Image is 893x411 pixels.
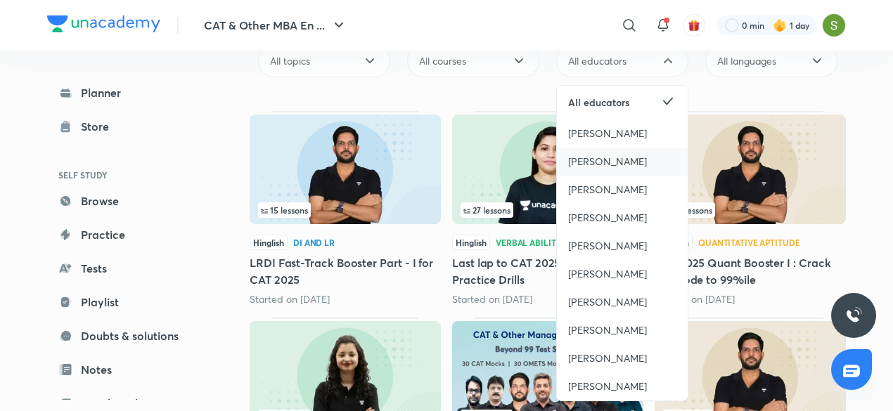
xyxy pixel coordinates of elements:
[655,115,846,224] img: Thumbnail
[557,260,688,288] a: [PERSON_NAME]
[47,187,210,215] a: Browse
[557,119,688,148] a: [PERSON_NAME]
[47,79,210,107] a: Planner
[496,238,595,247] div: Verbal Ability and RC
[568,96,629,110] span: All educators
[461,202,635,218] div: infocontainer
[250,235,288,250] span: Hinglish
[557,316,688,344] a: [PERSON_NAME]
[452,292,643,306] div: Started on Sep 20
[557,86,688,119] a: All educators
[663,202,837,218] div: left
[666,206,712,214] span: 17 lessons
[655,254,846,288] h5: CAT 2025 Quant Booster I : Crack the Code to 99%ile
[250,111,441,306] div: LRDI Fast-Track Booster Part - I for CAT 2025
[47,355,210,384] a: Notes
[568,239,647,253] span: [PERSON_NAME]
[250,254,441,288] h5: LRDI Fast-Track Booster Part - I for CAT 2025
[270,54,310,68] span: All topics
[47,163,210,187] h6: SELF STUDY
[293,238,335,247] div: DI and LR
[568,267,647,281] span: [PERSON_NAME]
[452,254,643,288] h5: Last lap to CAT 2025 - VARC Practice Drills
[461,202,635,218] div: left
[419,54,466,68] span: All courses
[47,112,210,141] a: Store
[568,323,647,337] span: [PERSON_NAME]
[568,295,647,309] span: [PERSON_NAME]
[47,221,210,249] a: Practice
[822,13,846,37] img: Samridhi Vij
[568,54,627,68] span: All educators
[557,176,688,204] a: [PERSON_NAME]
[195,11,356,39] button: CAT & Other MBA En ...
[250,292,441,306] div: Started on Sep 2
[557,148,688,176] a: [PERSON_NAME]
[568,211,647,225] span: [PERSON_NAME]
[688,19,700,32] img: avatar
[463,206,510,214] span: 27 lessons
[568,155,647,169] span: [PERSON_NAME]
[258,202,432,218] div: left
[557,204,688,232] a: [PERSON_NAME]
[663,202,837,218] div: infosection
[452,111,643,306] div: Last lap to CAT 2025 - VARC Practice Drills
[845,307,862,324] img: ttu
[461,202,635,218] div: infosection
[258,202,432,218] div: infocontainer
[698,238,799,247] div: Quantitative Aptitude
[47,15,160,36] a: Company Logo
[568,126,647,141] span: [PERSON_NAME]
[258,202,432,218] div: infosection
[261,206,308,214] span: 15 lessons
[568,183,647,197] span: [PERSON_NAME]
[557,344,688,372] a: [PERSON_NAME]
[773,18,787,32] img: streak
[568,379,647,393] span: [PERSON_NAME]
[81,118,117,135] div: Store
[47,288,210,316] a: Playlist
[452,235,490,250] span: Hinglish
[557,372,688,400] a: [PERSON_NAME]
[663,202,837,218] div: infocontainer
[47,254,210,282] a: Tests
[655,292,846,306] div: Started on Sep 13
[452,115,643,224] img: Thumbnail
[683,14,705,37] button: avatar
[250,115,441,224] img: Thumbnail
[47,15,160,32] img: Company Logo
[47,322,210,350] a: Doubts & solutions
[568,351,647,365] span: [PERSON_NAME]
[717,54,776,68] span: All languages
[557,288,688,316] a: [PERSON_NAME]
[655,111,846,306] div: CAT 2025 Quant Booster I : Crack the Code to 99%ile
[557,232,688,260] a: [PERSON_NAME]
